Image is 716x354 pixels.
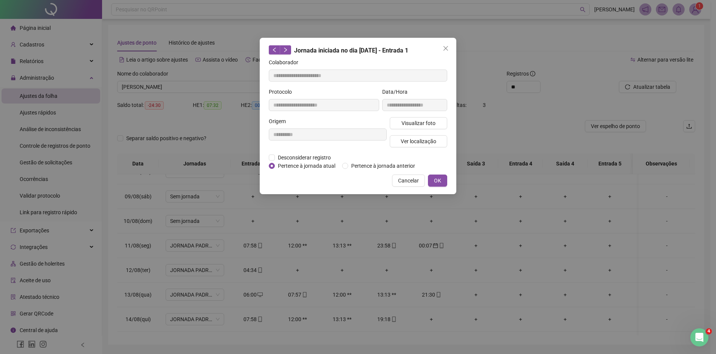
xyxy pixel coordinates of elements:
span: Ver localização [401,137,436,145]
button: Cancelar [392,175,425,187]
iframe: Intercom live chat [690,328,708,346]
label: Origem [269,117,291,125]
span: Pertence à jornada atual [275,162,338,170]
button: Ver localização [390,135,447,147]
span: right [283,47,288,53]
span: left [272,47,277,53]
span: close [443,45,449,51]
span: Pertence à jornada anterior [348,162,418,170]
span: Cancelar [398,176,419,185]
label: Data/Hora [382,88,412,96]
span: Visualizar foto [401,119,435,127]
label: Protocolo [269,88,297,96]
div: Jornada iniciada no dia [DATE] - Entrada 1 [269,45,447,55]
button: Visualizar foto [390,117,447,129]
button: left [269,45,280,54]
label: Colaborador [269,58,303,66]
button: OK [428,175,447,187]
button: right [280,45,291,54]
span: 4 [706,328,712,334]
span: Desconsiderar registro [275,153,334,162]
span: OK [434,176,441,185]
button: Close [440,42,452,54]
